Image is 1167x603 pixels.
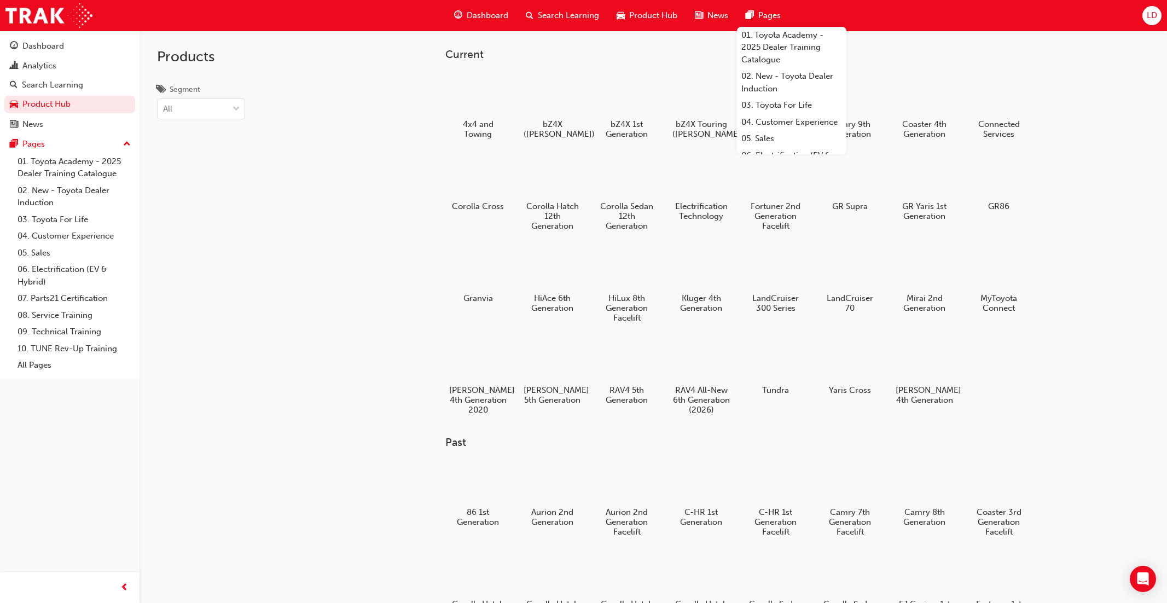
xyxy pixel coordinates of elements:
h5: [PERSON_NAME] 4th Generation 2020 [449,385,507,415]
a: 04. Customer Experience [737,114,846,131]
span: guage-icon [10,42,18,51]
div: All [163,103,172,115]
span: up-icon [123,140,131,149]
a: GR Yaris 1st Generation [892,152,957,225]
a: GR86 [966,152,1032,215]
h5: Fortuner 2nd Generation Facelift [747,201,804,231]
a: RAV4 5th Generation [594,335,660,409]
a: guage-iconDashboard [445,4,517,27]
h5: Granvia [449,293,507,303]
div: Dashboard [22,42,64,51]
a: All Pages [13,357,135,374]
h5: bZ4X 1st Generation [598,119,655,139]
button: DashboardAnalyticsSearch LearningProduct HubNews [4,35,135,135]
a: LandCruiser 70 [817,243,883,317]
a: 05. Sales [13,245,135,262]
span: car-icon [10,100,18,110]
a: [PERSON_NAME] 4th Generation [892,335,957,409]
span: down-icon [233,102,240,117]
span: tags-icon [157,85,165,95]
h5: Aurion 2nd Generation [524,507,581,527]
a: 04. Customer Experience [13,228,135,245]
h5: LandCruiser 300 Series [747,293,804,313]
a: bZ4X 1st Generation [594,69,660,143]
a: Dashboard [4,37,135,55]
h5: 4x4 and Towing [449,119,507,139]
h5: Coaster 4th Generation [896,119,953,139]
span: Dashboard [467,9,508,22]
a: 09. Technical Training [13,323,135,340]
a: 03. Toyota For Life [737,97,846,114]
a: Aurion 2nd Generation Facelift [594,458,660,541]
h5: LandCruiser 70 [821,293,879,313]
h5: Coaster 3rd Generation Facelift [970,507,1027,537]
a: 08. Service Training [13,307,135,324]
h5: [PERSON_NAME] 5th Generation [524,385,581,405]
a: Kluger 4th Generation [669,243,734,317]
a: 4x4 and Towing [445,69,511,143]
div: Analytics [22,61,56,71]
a: News [4,115,135,133]
a: C-HR 1st Generation Facelift [743,458,809,541]
a: Camry 8th Generation [892,458,957,531]
h5: Yaris Cross [821,385,879,395]
a: 03. Toyota For Life [13,211,135,228]
span: chart-icon [10,61,18,71]
h5: [PERSON_NAME] 4th Generation [896,385,953,405]
div: News [22,120,43,129]
a: Search Learning [4,77,135,94]
a: 07. Parts21 Certification [13,290,135,307]
a: HiLux 8th Generation Facelift [594,243,660,327]
h5: MyToyota Connect [970,293,1027,313]
a: Corolla Sedan 12th Generation [594,152,660,235]
a: Camry 7th Generation Facelift [817,458,883,541]
a: Analytics [4,57,135,74]
a: bZ4X Touring ([PERSON_NAME]) [669,69,734,143]
a: C-HR 1st Generation [669,458,734,531]
a: Camry 9th Generation [817,69,883,143]
h5: Corolla Cross [449,201,507,211]
h5: bZ4X ([PERSON_NAME]) [524,119,581,139]
span: news-icon [695,9,703,22]
h5: Mirai 2nd Generation [896,293,953,313]
a: Granvia [445,243,511,307]
a: [PERSON_NAME] 4th Generation 2020 [445,335,511,419]
span: guage-icon [454,9,462,22]
a: LandCruiser 300 Series [743,243,809,317]
a: Electrification Technology [669,152,734,225]
span: News [707,9,728,22]
a: 06. Electrification (EV & Hybrid) [13,261,135,290]
span: Search Learning [538,9,599,22]
h5: Corolla Hatch 12th Generation [524,201,581,231]
span: search-icon [10,80,18,90]
a: 02. New - Toyota Dealer Induction [737,68,846,97]
a: [PERSON_NAME] 5th Generation [520,335,585,409]
h2: Products [157,48,245,66]
a: Aurion 2nd Generation [520,458,585,531]
h3: Current [445,48,1067,61]
button: Pages [4,135,135,153]
a: Connected Services [966,69,1032,143]
img: Trak [5,3,92,28]
a: Fortuner 2nd Generation Facelift [743,152,809,235]
h5: GR Yaris 1st Generation [896,201,953,221]
a: 06. Electrification (EV & Hybrid) [737,147,846,176]
h5: GR Supra [821,201,879,211]
h5: Connected Services [970,119,1027,139]
a: 86 1st Generation [445,458,511,531]
span: Product Hub [629,9,677,22]
h3: Past [445,436,1067,449]
span: LD [1147,11,1157,20]
a: Coaster 4th Generation [892,69,957,143]
a: Yaris Cross [817,335,883,399]
span: news-icon [10,120,18,130]
h5: Corolla Sedan 12th Generation [598,201,655,231]
a: 10. TUNE Rev-Up Training [13,340,135,357]
h5: Tundra [747,385,804,395]
h5: Camry 9th Generation [821,119,879,139]
a: car-iconProduct Hub [608,4,686,27]
h5: Electrification Technology [672,201,730,221]
h5: Kluger 4th Generation [672,293,730,313]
